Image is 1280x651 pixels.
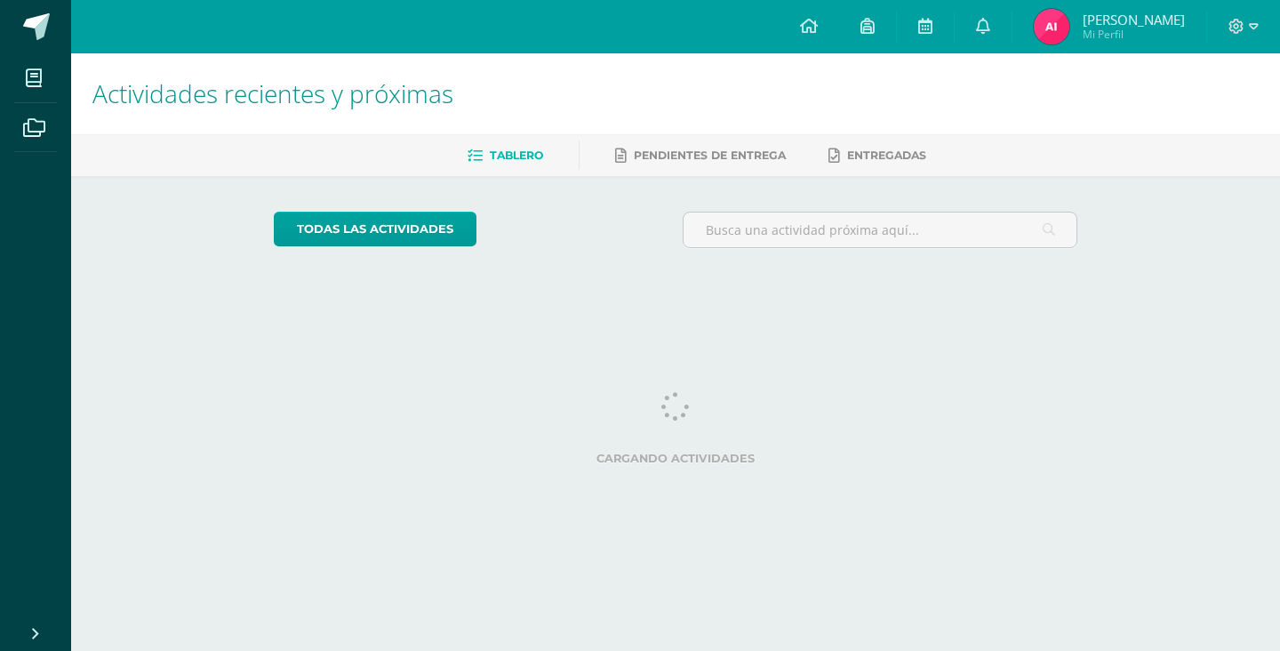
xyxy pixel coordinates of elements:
[634,149,786,162] span: Pendientes de entrega
[684,213,1077,247] input: Busca una actividad próxima aquí...
[468,141,543,170] a: Tablero
[92,76,453,110] span: Actividades recientes y próximas
[828,141,926,170] a: Entregadas
[615,141,786,170] a: Pendientes de entrega
[1083,27,1185,42] span: Mi Perfil
[274,452,1078,465] label: Cargando actividades
[1034,9,1069,44] img: 3db52edbe12f26b11aa9c9bba41fa6ee.png
[490,149,543,162] span: Tablero
[274,212,476,246] a: todas las Actividades
[847,149,926,162] span: Entregadas
[1083,11,1185,28] span: [PERSON_NAME]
